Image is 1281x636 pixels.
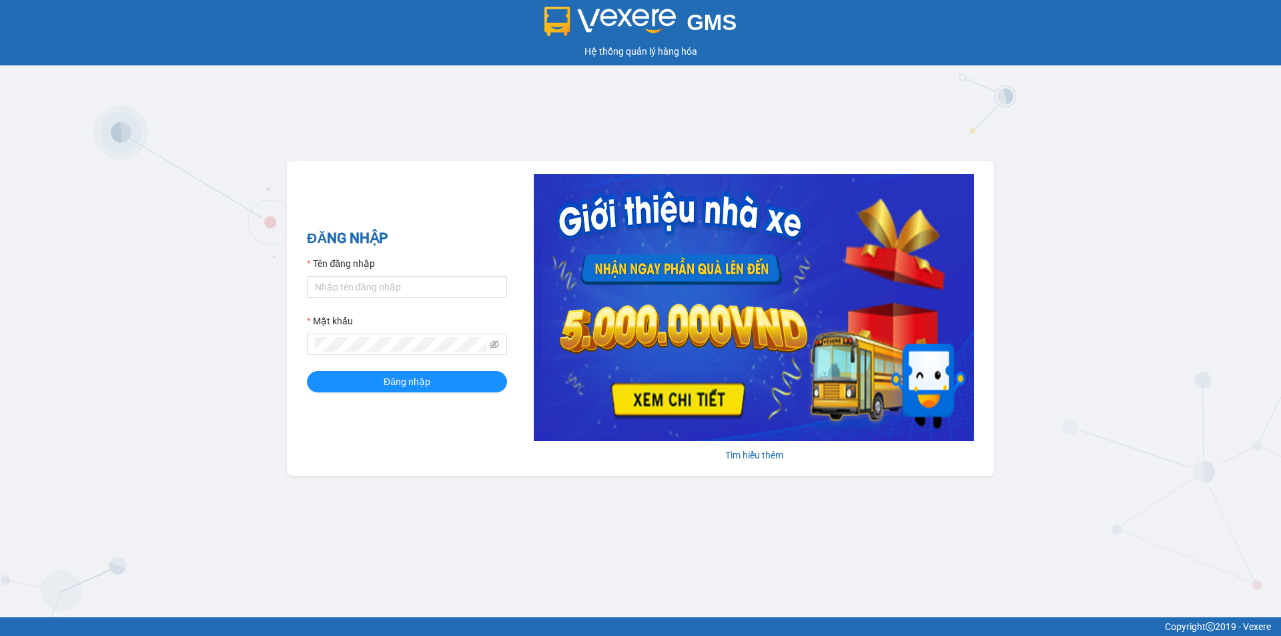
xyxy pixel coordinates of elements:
span: eye-invisible [490,340,499,349]
input: Mật khẩu [315,337,487,352]
span: Đăng nhập [384,374,430,389]
div: Copyright 2019 - Vexere [10,619,1271,634]
div: Hệ thống quản lý hàng hóa [3,44,1278,59]
span: GMS [687,10,737,35]
img: logo 2 [544,7,677,36]
label: Mật khẩu [307,314,353,328]
input: Tên đăng nhập [307,276,507,298]
label: Tên đăng nhập [307,256,375,271]
h2: ĐĂNG NHẬP [307,228,507,250]
span: copyright [1206,622,1215,631]
img: banner-0 [534,174,974,441]
button: Đăng nhập [307,371,507,392]
div: Tìm hiểu thêm [534,448,974,462]
a: GMS [544,20,737,31]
